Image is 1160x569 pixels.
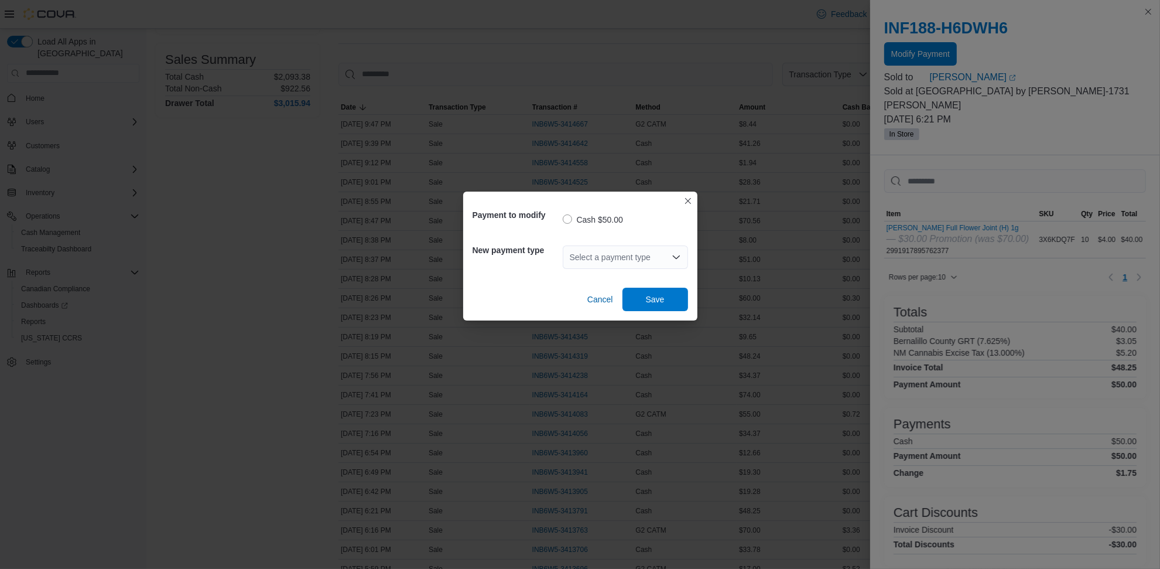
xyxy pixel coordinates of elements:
[563,213,623,227] label: Cash $50.00
[622,288,688,311] button: Save
[570,250,571,264] input: Accessible screen reader label
[672,253,681,262] button: Open list of options
[587,294,613,305] span: Cancel
[646,294,665,305] span: Save
[681,194,695,208] button: Closes this modal window
[583,288,618,311] button: Cancel
[473,238,560,262] h5: New payment type
[473,203,560,227] h5: Payment to modify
